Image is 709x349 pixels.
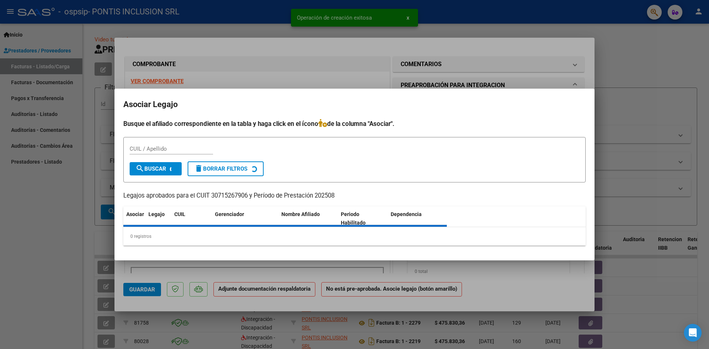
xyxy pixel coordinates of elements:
[123,119,586,129] h4: Busque el afiliado correspondiente en la tabla y haga click en el ícono de la columna "Asociar".
[136,165,166,172] span: Buscar
[338,206,388,231] datatable-header-cell: Periodo Habilitado
[136,164,144,173] mat-icon: search
[123,206,145,231] datatable-header-cell: Asociar
[388,206,447,231] datatable-header-cell: Dependencia
[148,211,165,217] span: Legajo
[145,206,171,231] datatable-header-cell: Legajo
[215,211,244,217] span: Gerenciador
[123,191,586,201] p: Legajos aprobados para el CUIT 30715267906 y Período de Prestación 202508
[130,162,182,175] button: Buscar
[188,161,264,176] button: Borrar Filtros
[194,164,203,173] mat-icon: delete
[123,227,586,246] div: 0 registros
[171,206,212,231] datatable-header-cell: CUIL
[391,211,422,217] span: Dependencia
[126,211,144,217] span: Asociar
[684,324,702,342] div: Open Intercom Messenger
[341,211,366,226] span: Periodo Habilitado
[194,165,247,172] span: Borrar Filtros
[212,206,278,231] datatable-header-cell: Gerenciador
[174,211,185,217] span: CUIL
[278,206,338,231] datatable-header-cell: Nombre Afiliado
[123,97,586,112] h2: Asociar Legajo
[281,211,320,217] span: Nombre Afiliado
